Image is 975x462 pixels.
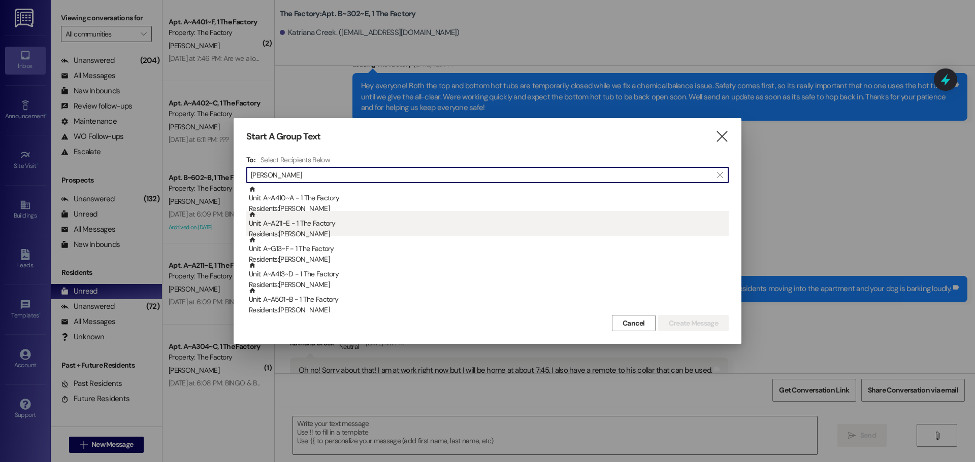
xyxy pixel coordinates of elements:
[715,131,729,142] i: 
[249,236,729,265] div: Unit: A~G13~F - 1 The Factory
[246,155,255,164] h3: To:
[246,131,320,143] h3: Start A Group Text
[249,203,729,214] div: Residents: [PERSON_NAME]
[251,168,712,182] input: Search for any contact or apartment
[249,186,729,215] div: Unit: A~A410~A - 1 The Factory
[712,167,728,183] button: Clear text
[612,315,656,331] button: Cancel
[246,262,729,287] div: Unit: A~A413~D - 1 The FactoryResidents:[PERSON_NAME]
[249,254,729,265] div: Residents: [PERSON_NAME]
[717,171,723,179] i: 
[246,236,729,262] div: Unit: A~G13~F - 1 The FactoryResidents:[PERSON_NAME]
[246,186,729,211] div: Unit: A~A410~A - 1 The FactoryResidents:[PERSON_NAME]
[246,211,729,236] div: Unit: A~A211~E - 1 The FactoryResidents:[PERSON_NAME]
[249,279,729,290] div: Residents: [PERSON_NAME]
[249,287,729,316] div: Unit: A~A501~B - 1 The Factory
[249,262,729,291] div: Unit: A~A413~D - 1 The Factory
[246,287,729,312] div: Unit: A~A501~B - 1 The FactoryResidents:[PERSON_NAME]
[249,305,729,315] div: Residents: [PERSON_NAME]
[623,318,645,329] span: Cancel
[249,211,729,240] div: Unit: A~A211~E - 1 The Factory
[658,315,729,331] button: Create Message
[249,229,729,239] div: Residents: [PERSON_NAME]
[669,318,718,329] span: Create Message
[261,155,330,164] h4: Select Recipients Below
